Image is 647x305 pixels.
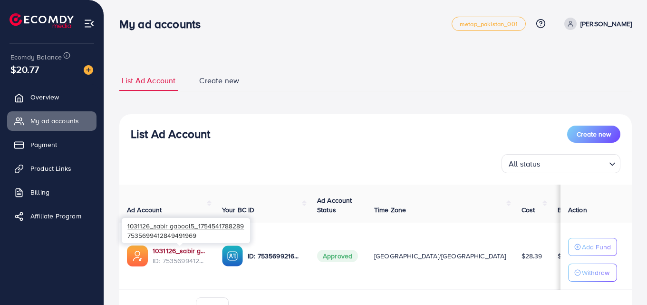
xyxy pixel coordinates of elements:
[7,111,97,130] a: My ad accounts
[521,251,542,261] span: $28.39
[374,251,506,261] span: [GEOGRAPHIC_DATA]/[GEOGRAPHIC_DATA]
[10,13,74,28] img: logo
[374,205,406,215] span: Time Zone
[582,241,611,253] p: Add Fund
[317,250,358,262] span: Approved
[222,205,255,215] span: Your BC ID
[127,221,244,230] span: 1031126_sabir gabool5_1754541788289
[84,65,93,75] img: image
[543,155,605,171] input: Search for option
[507,157,542,171] span: All status
[502,154,620,173] div: Search for option
[10,52,62,62] span: Ecomdy Balance
[7,159,97,178] a: Product Links
[131,127,210,141] h3: List Ad Account
[127,246,148,266] img: ic-ads-acc.e4c84228.svg
[30,187,49,197] span: Billing
[560,18,632,30] a: [PERSON_NAME]
[222,246,243,266] img: ic-ba-acc.ded83a64.svg
[119,17,208,31] h3: My ad accounts
[30,116,79,126] span: My ad accounts
[460,21,518,27] span: metap_pakistan_001
[607,262,640,298] iframe: Chat
[30,92,59,102] span: Overview
[521,205,535,215] span: Cost
[577,129,611,139] span: Create new
[568,205,587,215] span: Action
[122,218,250,243] div: 7535699412849491969
[248,250,302,262] p: ID: 7535699216388128769
[452,17,526,31] a: metap_pakistan_001
[84,18,95,29] img: menu
[10,62,39,76] span: $20.77
[317,196,352,215] span: Ad Account Status
[580,18,632,30] p: [PERSON_NAME]
[153,246,207,256] a: 1031126_sabir gabool5_1754541788289
[7,88,97,107] a: Overview
[7,207,97,226] a: Affiliate Program
[122,75,175,86] span: List Ad Account
[199,75,239,86] span: Create new
[30,211,81,221] span: Affiliate Program
[7,135,97,154] a: Payment
[7,183,97,202] a: Billing
[567,126,620,143] button: Create new
[568,264,617,282] button: Withdraw
[30,140,57,149] span: Payment
[127,205,162,215] span: Ad Account
[568,238,617,256] button: Add Fund
[582,267,609,278] p: Withdraw
[30,164,71,173] span: Product Links
[153,256,207,266] span: ID: 7535699412849491969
